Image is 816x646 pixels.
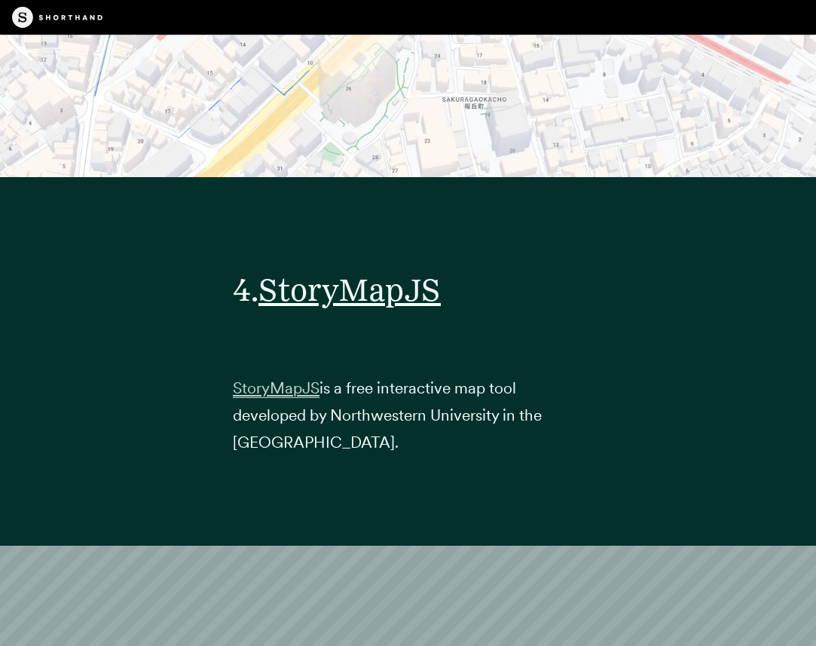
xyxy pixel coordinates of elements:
[233,378,319,397] a: StoryMapJS
[258,271,441,308] a: StoryMapJS
[233,378,319,398] span: StoryMapJS
[233,378,542,451] span: is a free interactive map tool developed by Northwestern University in the [GEOGRAPHIC_DATA].
[12,7,102,28] img: The Craft
[233,271,258,308] span: 4.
